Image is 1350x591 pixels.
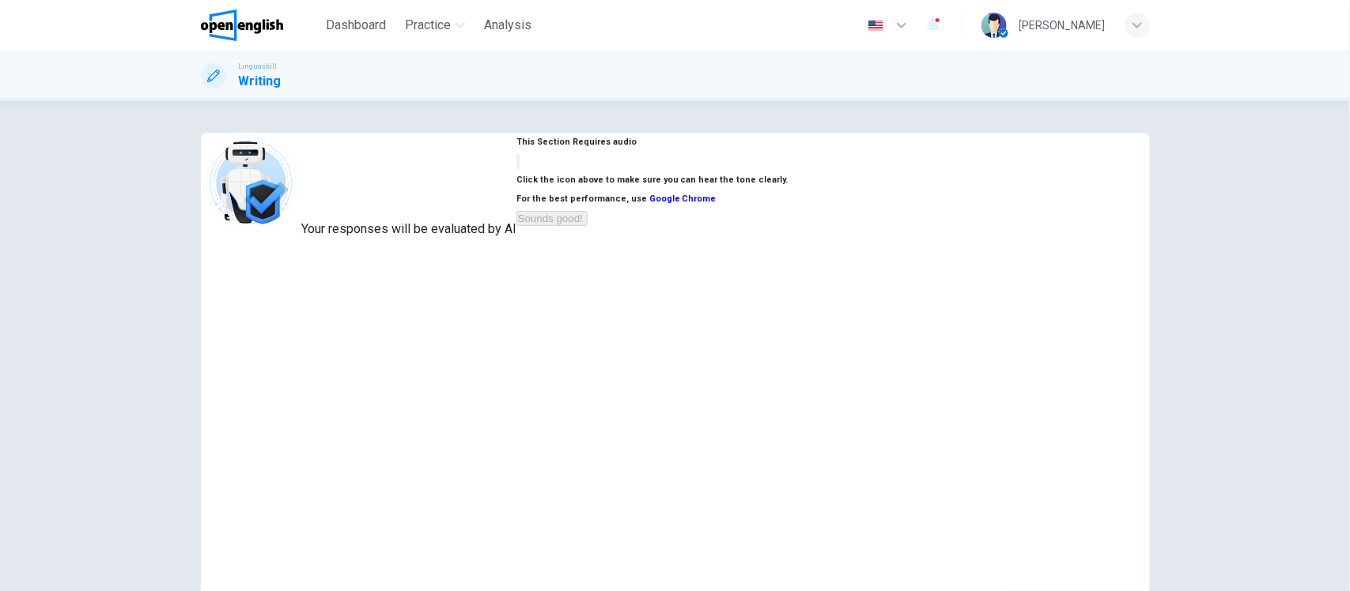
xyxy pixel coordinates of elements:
[201,133,301,233] img: robot icon
[201,9,284,41] img: OpenEnglish logo
[320,11,392,40] button: Dashboard
[649,194,717,204] a: Google Chrome
[516,190,788,209] h6: For the best performance, use
[399,11,471,40] button: Practice
[1019,16,1106,35] div: [PERSON_NAME]
[981,13,1007,38] img: Profile picture
[326,16,386,35] span: Dashboard
[516,133,788,152] h6: This Section Requires audio
[516,171,788,190] h6: Click the icon above to make sure you can hear the tone clearly.
[478,11,538,40] button: Analysis
[201,9,320,41] a: OpenEnglish logo
[516,211,588,226] button: Sounds good!
[484,16,531,35] span: Analysis
[405,16,451,35] span: Practice
[239,72,282,91] h1: Writing
[866,20,886,32] img: en
[301,221,516,236] span: Your responses will be evaluated by AI
[239,61,278,72] span: Linguaskill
